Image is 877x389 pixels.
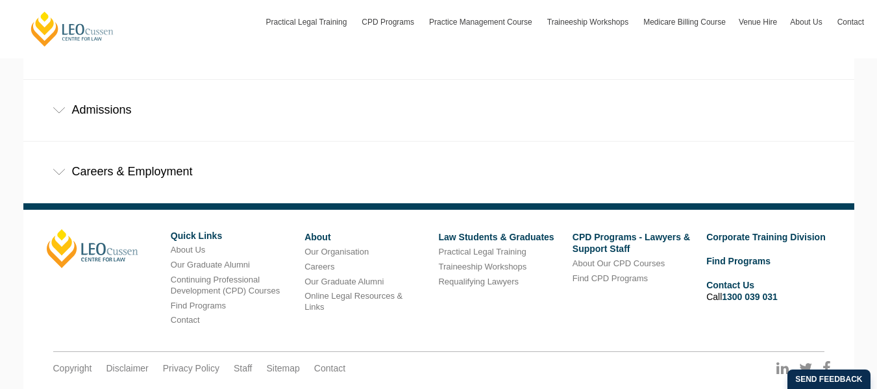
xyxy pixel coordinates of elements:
[304,262,334,271] a: Careers
[355,3,423,41] a: CPD Programs
[573,258,665,268] a: About Our CPD Courses
[438,262,526,271] a: Traineeship Workshops
[438,232,554,242] a: Law Students & Graduates
[171,315,200,325] a: Contact
[706,277,830,305] li: Call
[234,362,253,374] a: Staff
[314,362,345,374] a: Contact
[266,362,299,374] a: Sitemap
[171,275,280,295] a: Continuing Professional Development (CPD) Courses
[438,277,519,286] a: Requalifying Lawyers
[831,3,871,41] a: Contact
[304,232,330,242] a: About
[47,229,138,268] a: [PERSON_NAME]
[573,232,690,254] a: CPD Programs - Lawyers & Support Staff
[304,277,384,286] a: Our Graduate Alumni
[53,362,92,374] a: Copyright
[438,247,526,257] a: Practical Legal Training
[706,280,754,290] a: Contact Us
[171,245,205,255] a: About Us
[722,292,778,302] a: 1300 039 031
[171,260,250,270] a: Our Graduate Alumni
[171,301,226,310] a: Find Programs
[106,362,148,374] a: Disclaimer
[732,3,784,41] a: Venue Hire
[784,3,830,41] a: About Us
[23,80,854,140] div: Admissions
[260,3,356,41] a: Practical Legal Training
[304,291,402,312] a: Online Legal Resources & Links
[423,3,541,41] a: Practice Management Course
[29,10,116,47] a: [PERSON_NAME] Centre for Law
[541,3,637,41] a: Traineeship Workshops
[637,3,732,41] a: Medicare Billing Course
[706,232,826,242] a: Corporate Training Division
[304,247,369,257] a: Our Organisation
[163,362,219,374] a: Privacy Policy
[171,231,295,241] h6: Quick Links
[706,256,771,266] a: Find Programs
[23,142,854,202] div: Careers & Employment
[573,273,648,283] a: Find CPD Programs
